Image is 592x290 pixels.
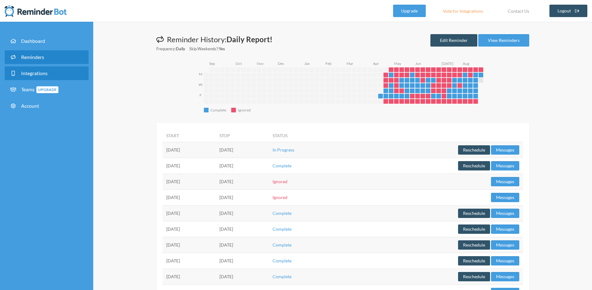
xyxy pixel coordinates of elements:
span: Dashboard [21,38,45,44]
text: Oct [236,61,242,66]
text: May [394,61,402,66]
a: Vote for Integrations [435,5,491,17]
button: Reschedule [458,240,490,250]
td: [DATE] [216,253,269,269]
button: Messages [491,240,519,250]
td: [DATE] [163,142,216,158]
text: Apr [373,61,379,66]
th: Start [163,129,216,142]
button: Messages [491,209,519,218]
td: [DATE] [216,174,269,189]
a: Dashboard [5,34,89,48]
a: Integrations [5,66,89,80]
td: [DATE] [216,221,269,237]
span: Integrations [21,70,48,76]
td: [DATE] [163,253,216,269]
td: [DATE] [216,237,269,253]
td: [DATE] [163,269,216,284]
text: Jan [304,61,310,66]
span: Upgrade [36,86,58,93]
text: [DATE] [442,61,453,66]
button: Reschedule [458,209,490,218]
button: Messages [491,145,519,155]
button: Messages [491,256,519,265]
text: Complete [210,108,226,112]
td: [DATE] [163,221,216,237]
td: Complete [269,253,350,269]
strong: Daily [176,46,185,51]
text: W [199,82,203,87]
td: [DATE] [216,205,269,221]
th: Stop [216,129,269,142]
text: Aug [463,61,469,66]
td: Ignored [269,174,350,189]
td: Ignored [269,189,350,205]
td: [DATE] [163,205,216,221]
button: Messages [491,161,519,170]
a: Upgrade [393,5,426,17]
small: Frequency: [156,46,185,52]
button: Messages [491,224,519,234]
text: Mar [346,61,353,66]
text: Feb [325,61,332,66]
td: [DATE] [163,158,216,174]
button: Messages [491,193,519,202]
text: Nov [257,61,264,66]
td: Complete [269,158,350,174]
td: [DATE] [163,174,216,189]
span: Account [21,103,39,109]
td: Complete [269,205,350,221]
td: [DATE] [216,189,269,205]
button: Reschedule [458,272,490,281]
a: TeamsUpgrade [5,83,89,97]
td: [DATE] [163,237,216,253]
h1: Reminder History: [156,34,273,45]
span: Teams [21,86,58,92]
text: Sep [209,61,215,66]
td: Complete [269,237,350,253]
text: Dec [278,61,284,66]
button: Messages [491,272,519,281]
span: Reminders [21,54,44,60]
td: Complete [269,269,350,284]
a: View Reminders [478,34,529,47]
button: Reschedule [458,145,490,155]
button: Reschedule [458,161,490,170]
td: [DATE] [216,158,269,174]
td: [DATE] [163,189,216,205]
a: Reminders [5,50,89,64]
text: Jun [415,61,421,66]
button: Reschedule [458,224,490,234]
a: Edit Reminder [430,34,477,47]
text: F [199,93,201,97]
td: In Progress [269,142,350,158]
strong: Daily Report! [227,35,273,44]
td: [DATE] [216,142,269,158]
td: [DATE] [216,269,269,284]
a: Contact Us [500,5,537,17]
th: Status [269,129,350,142]
strong: Yes [219,46,225,51]
button: Messages [491,177,519,186]
text: Ignored [238,108,251,112]
a: Account [5,99,89,113]
text: M [199,72,202,76]
button: Reschedule [458,256,490,265]
a: Logout [549,5,588,17]
img: Reminder Bot [5,5,67,17]
td: Complete [269,221,350,237]
small: Skip Weekends?: [189,46,225,52]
